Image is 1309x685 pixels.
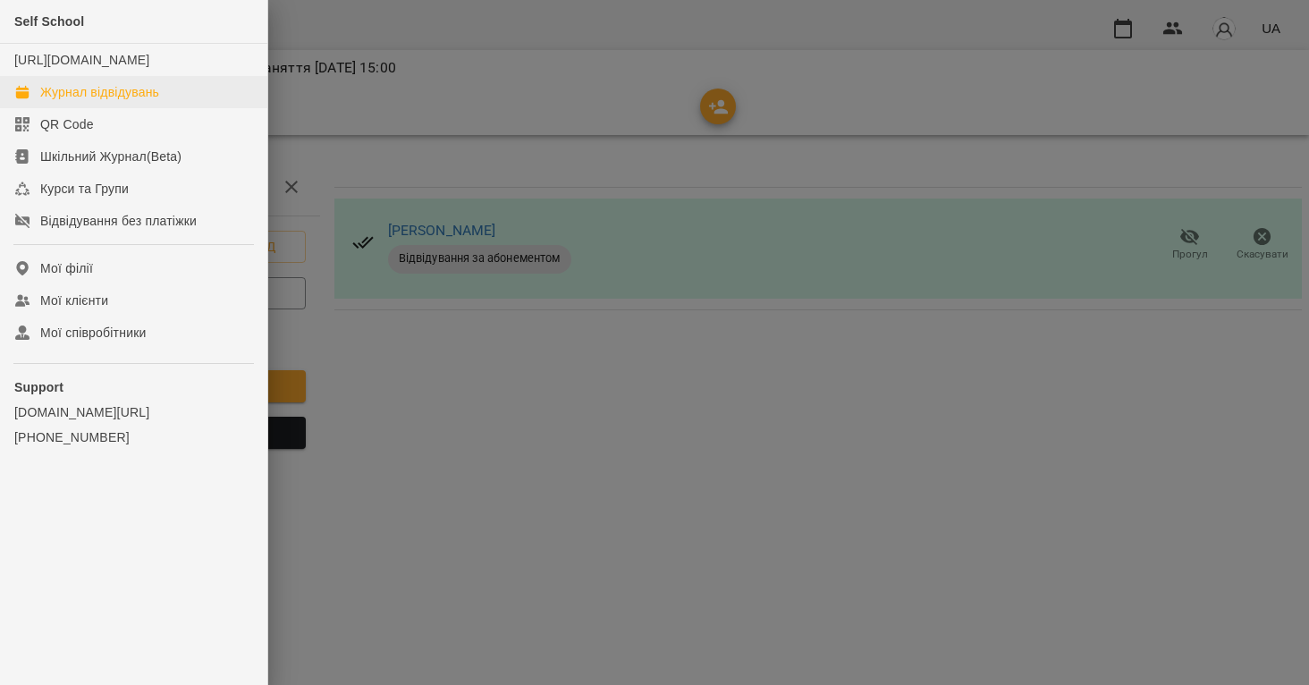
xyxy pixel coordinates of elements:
[40,180,129,198] div: Курси та Групи
[14,53,149,67] a: [URL][DOMAIN_NAME]
[40,83,159,101] div: Журнал відвідувань
[40,148,182,165] div: Шкільний Журнал(Beta)
[40,259,93,277] div: Мої філії
[40,324,147,342] div: Мої співробітники
[40,292,108,309] div: Мої клієнти
[14,14,84,29] span: Self School
[14,428,253,446] a: [PHONE_NUMBER]
[14,403,253,421] a: [DOMAIN_NAME][URL]
[40,115,94,133] div: QR Code
[14,378,253,396] p: Support
[40,212,197,230] div: Відвідування без платіжки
